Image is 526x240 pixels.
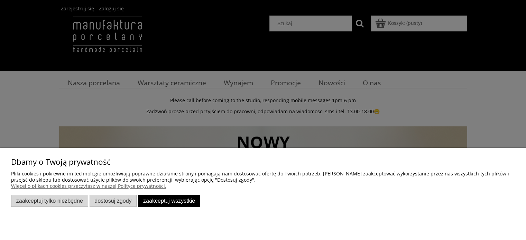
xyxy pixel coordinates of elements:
[11,183,166,189] a: Więcej o plikach cookies przeczytasz w naszej Polityce prywatności.
[90,195,137,207] button: Dostosuj zgody
[11,159,515,165] p: Dbamy o Twoją prywatność
[138,195,200,207] button: Zaakceptuj wszystkie
[11,171,515,183] p: Pliki cookies i pokrewne im technologie umożliwiają poprawne działanie strony i pomagają nam dost...
[11,195,88,207] button: Zaakceptuj tylko niezbędne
